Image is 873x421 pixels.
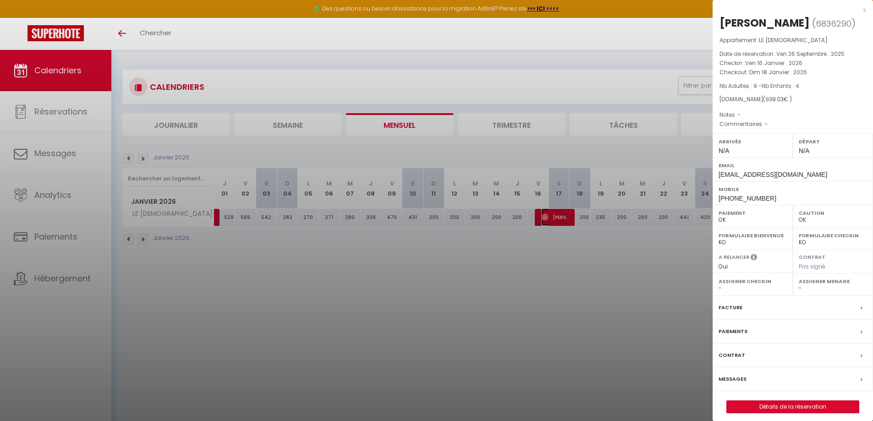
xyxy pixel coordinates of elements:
[719,231,787,240] label: Formulaire Bienvenue
[719,16,810,30] div: [PERSON_NAME]
[745,59,802,67] span: Ven 16 Janvier . 2026
[812,17,856,30] span: ( )
[719,161,867,170] label: Email
[719,68,866,77] p: Checkout :
[719,208,787,218] label: Paiement
[719,171,827,178] span: [EMAIL_ADDRESS][DOMAIN_NAME]
[749,68,807,76] span: Dim 18 Janvier . 2026
[799,231,867,240] label: Formulaire Checkin
[719,82,799,90] span: Nb Adultes : 9 -
[719,110,866,120] p: Notes :
[719,36,866,45] p: Appartement :
[726,400,859,413] button: Détails de la réservation
[799,137,867,146] label: Départ
[719,327,747,336] label: Paiements
[719,120,866,129] p: Commentaires :
[799,277,867,286] label: Assigner Menage
[765,95,784,103] span: 938.03
[719,277,787,286] label: Assigner Checkin
[719,49,866,59] p: Date de réservation :
[719,350,745,360] label: Contrat
[713,5,866,16] div: x
[719,147,729,154] span: N/A
[799,262,825,270] span: Pas signé
[719,195,776,202] span: [PHONE_NUMBER]
[765,120,768,128] span: -
[719,95,866,104] div: [DOMAIN_NAME]
[799,253,825,259] label: Contrat
[799,147,809,154] span: N/A
[763,95,792,103] span: ( € )
[719,303,742,312] label: Facture
[816,18,851,29] span: 6836290
[719,374,747,384] label: Messages
[719,137,787,146] label: Arrivée
[762,82,799,90] span: Nb Enfants : 4
[799,208,867,218] label: Caution
[719,253,749,261] label: A relancer
[719,59,866,68] p: Checkin :
[727,401,859,413] a: Détails de la réservation
[751,253,757,263] i: Sélectionner OUI si vous souhaiter envoyer les séquences de messages post-checkout
[759,36,828,44] span: LE [DEMOGRAPHIC_DATA]
[719,185,867,194] label: Mobile
[776,50,845,58] span: Ven 26 Septembre . 2025
[738,111,741,119] span: -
